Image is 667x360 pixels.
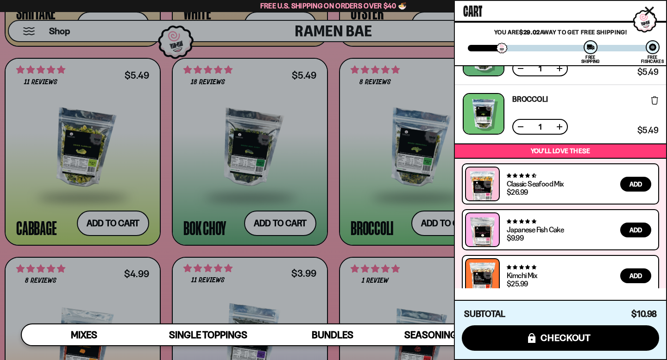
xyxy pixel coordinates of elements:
span: 1 [533,123,547,130]
button: Add [620,177,651,192]
button: Add [620,268,651,283]
span: Single Toppings [169,329,247,341]
a: Bundles [271,324,395,345]
strong: $29.02 [519,28,540,36]
a: Japanese Fish Cake [507,225,564,234]
button: checkout [462,325,659,351]
a: Single Toppings [146,324,270,345]
span: Mixes [71,329,97,341]
div: $26.99 [507,188,528,196]
span: Add [629,273,642,279]
span: Bundles [312,329,353,341]
span: 4.76 stars [507,218,536,224]
span: Free U.S. Shipping on Orders over $40 🍜 [260,1,407,10]
span: $10.98 [631,309,657,319]
span: $5.49 [637,126,658,135]
span: 1 [533,65,547,72]
button: Add [620,223,651,237]
span: $5.49 [637,68,658,76]
div: Free Shipping [581,55,599,63]
span: Add [629,227,642,233]
div: Free Fishcakes [641,55,664,63]
a: Seasoning and Sauce [395,324,519,345]
span: Seasoning and Sauce [404,329,510,341]
a: Classic Seafood Mix [507,179,564,188]
span: checkout [541,333,591,343]
p: You are away to get Free Shipping! [468,28,653,36]
button: Close cart [642,4,656,18]
span: Add [629,181,642,187]
a: Mixes [22,324,146,345]
span: Cart [463,0,482,19]
a: Broccoli [512,95,548,103]
span: 4.76 stars [507,264,536,270]
span: 4.68 stars [507,173,536,179]
div: $9.99 [507,234,523,242]
div: $25.99 [507,280,528,287]
h4: Subtotal [464,310,505,319]
p: You’ll love these [457,147,664,155]
a: Kimchi Mix [507,271,537,280]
